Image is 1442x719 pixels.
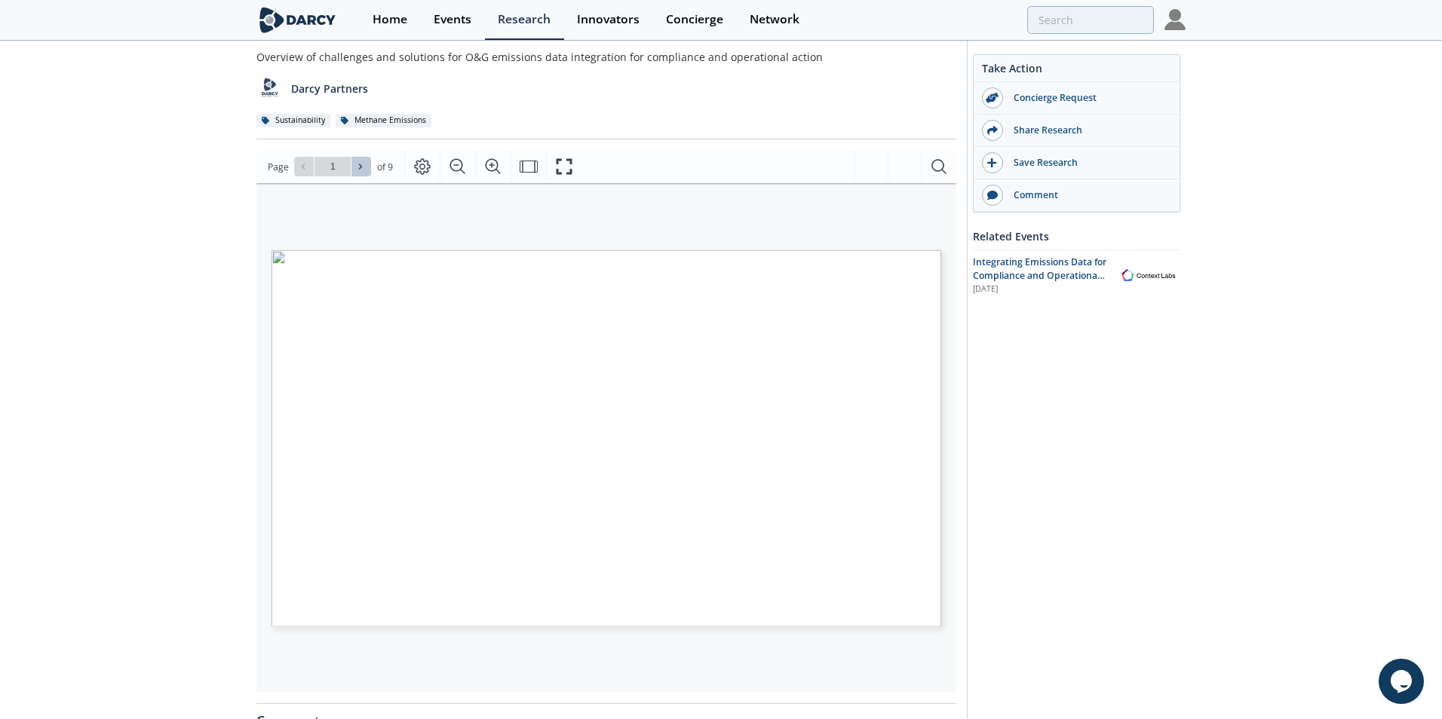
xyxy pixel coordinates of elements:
[291,81,368,96] p: Darcy Partners
[256,114,330,127] div: Sustainability
[434,14,471,26] div: Events
[1117,267,1180,284] img: Context Labs
[1003,91,1172,105] div: Concierge Request
[666,14,723,26] div: Concierge
[1003,188,1172,202] div: Comment
[973,255,1106,296] span: Integrating Emissions Data for Compliance and Operational Action
[973,255,1180,295] a: Integrating Emissions Data for Compliance and Operational Action [DATE] Context Labs
[1027,6,1154,34] input: Advanced Search
[498,14,551,26] div: Research
[974,60,1180,82] div: Take Action
[1164,9,1186,30] img: Profile
[1003,124,1172,137] div: Share Research
[336,114,431,127] div: Methane Emissions
[1003,156,1172,170] div: Save Research
[373,14,407,26] div: Home
[1379,659,1427,704] iframe: chat widget
[750,14,799,26] div: Network
[256,7,339,33] img: logo-wide.svg
[577,14,640,26] div: Innovators
[973,283,1106,295] div: [DATE]
[256,49,956,65] div: Overview of challenges and solutions for O&G emissions data integration for compliance and operat...
[973,223,1180,249] div: Related Events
